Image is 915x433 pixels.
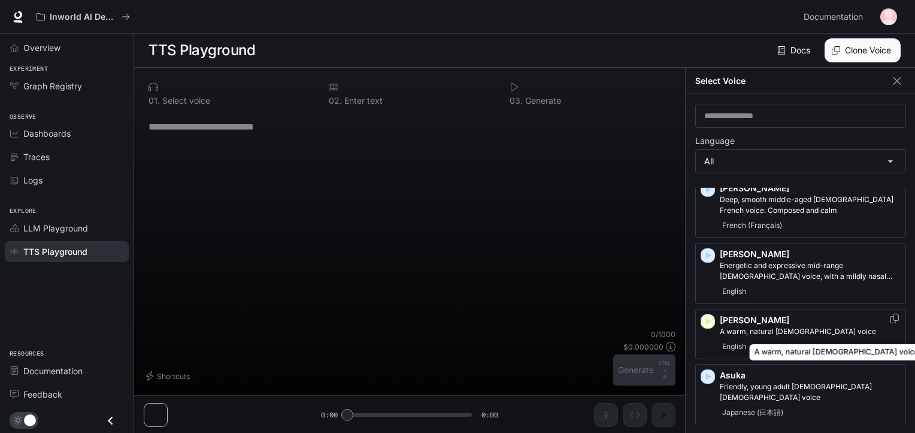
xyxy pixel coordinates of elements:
a: Logs [5,170,129,191]
a: Docs [775,38,815,62]
span: Dark mode toggle [24,413,36,426]
p: 0 3 . [510,97,523,105]
button: Shortcuts [144,366,195,386]
a: Feedback [5,384,129,405]
a: Overview [5,37,129,58]
a: LLM Playground [5,218,129,239]
span: TTS Playground [23,245,87,258]
button: Close drawer [97,408,124,433]
p: Deep, smooth middle-aged male French voice. Composed and calm [720,194,901,216]
a: Documentation [799,5,872,29]
span: Dashboards [23,127,71,140]
a: Traces [5,146,129,167]
span: Feedback [23,388,62,401]
p: Generate [523,97,561,105]
span: Logs [23,174,43,187]
span: English [720,284,749,299]
p: [PERSON_NAME] [720,182,901,194]
span: Japanese (日本語) [720,405,786,420]
a: Graph Registry [5,76,129,97]
p: Inworld AI Demos [50,12,117,22]
span: Traces [23,151,50,163]
img: User avatar [880,8,897,25]
a: TTS Playground [5,241,129,262]
span: English [720,339,749,354]
a: Dashboards [5,123,129,144]
p: Language [695,137,735,145]
span: Graph Registry [23,80,82,92]
p: Asuka [720,369,901,381]
span: French (Français) [720,218,784,233]
div: All [696,150,905,173]
button: Clone Voice [825,38,901,62]
span: Overview [23,41,60,54]
p: 0 / 1000 [651,329,675,339]
p: Friendly, young adult Japanese female voice [720,381,901,403]
button: User avatar [877,5,901,29]
span: Documentation [804,10,863,25]
a: Documentation [5,360,129,381]
span: Documentation [23,365,83,377]
button: All workspaces [31,5,135,29]
p: [PERSON_NAME] [720,248,901,260]
button: Copy Voice ID [889,314,901,323]
p: Energetic and expressive mid-range male voice, with a mildly nasal quality [720,260,901,282]
p: [PERSON_NAME] [720,314,901,326]
p: Select voice [160,97,210,105]
p: Enter text [342,97,383,105]
p: 0 2 . [329,97,342,105]
p: A warm, natural female voice [720,326,901,337]
span: LLM Playground [23,222,88,234]
p: $ 0.000000 [623,342,663,352]
h1: TTS Playground [149,38,255,62]
p: 0 1 . [149,97,160,105]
